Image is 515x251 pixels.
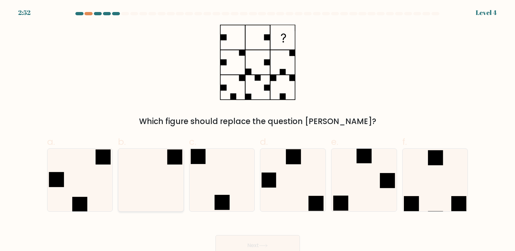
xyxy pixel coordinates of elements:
[260,135,268,148] span: d.
[51,116,464,127] div: Which figure should replace the question [PERSON_NAME]?
[18,8,31,18] div: 2:52
[189,135,196,148] span: c.
[118,135,126,148] span: b.
[476,8,497,18] div: Level 4
[402,135,407,148] span: f.
[47,135,55,148] span: a.
[331,135,338,148] span: e.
